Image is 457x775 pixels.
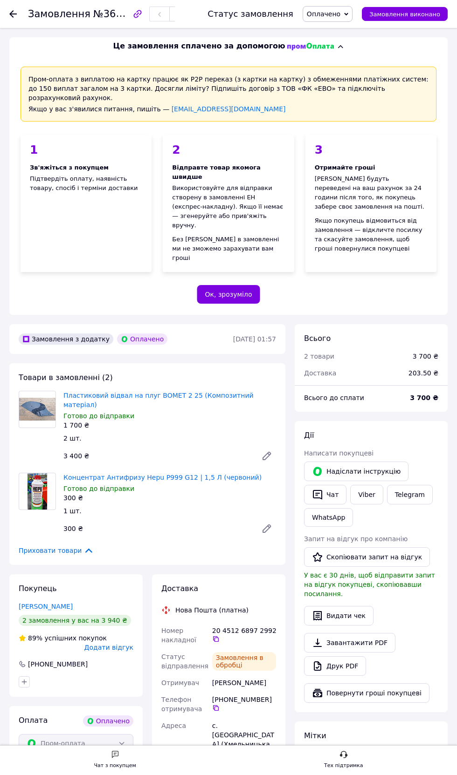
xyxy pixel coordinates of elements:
div: 1 [30,144,142,156]
a: WhatsApp [304,508,353,527]
span: Замовлення [28,8,90,20]
a: [PERSON_NAME] [19,603,73,610]
span: Всього [304,334,331,343]
div: Замовлення в обробці [212,652,276,671]
span: №366248065 [93,8,159,20]
span: Всього до сплати [304,394,364,401]
span: Отримувач [161,679,199,687]
span: Відправте товар якомога швидше [172,164,261,180]
div: 1 шт. [60,504,280,517]
a: Друк PDF [304,656,366,676]
div: Оплачено [117,333,167,345]
div: Використовуйте для відправки створену в замовленні ЕН (експрес-накладну). Якщо її немає — згенеру... [172,184,284,230]
a: Viber [350,485,383,504]
a: Редагувати [257,447,276,465]
span: Приховати товари [19,545,94,556]
button: Надіслати інструкцію [304,462,409,481]
a: Завантажити PDF [304,633,395,653]
span: Статус відправлення [161,653,208,670]
div: Чат з покупцем [94,761,136,770]
div: Повернутися назад [9,9,17,19]
span: Написати покупцеві [304,449,374,457]
a: Концентрат Антифризу Hepu P999 G12 | 1,5 Л (червоний) [63,474,262,481]
div: 2 [172,144,284,156]
img: Концентрат Антифризу Hepu P999 G12 | 1,5 Л (червоний) [28,473,48,510]
span: Додати відгук [84,644,133,651]
div: [PERSON_NAME] [210,674,278,691]
span: Покупець [19,584,57,593]
div: Нова Пошта (платна) [173,605,251,615]
span: Готово до відправки [63,412,134,420]
span: Оплата [19,716,48,725]
span: Зв'яжіться з покупцем [30,164,109,171]
span: Оплачено [307,10,340,18]
div: 300 ₴ [63,493,276,503]
span: Номер накладної [161,627,196,644]
span: 89% [28,634,42,642]
div: 3 [315,144,427,156]
a: Telegram [387,485,433,504]
div: Підтвердіть оплату, наявність товару, спосіб і терміни доставки [21,135,152,272]
span: Запит на відгук про компанію [304,535,408,543]
div: 1 700 ₴ [63,421,276,430]
div: 300 ₴ [60,522,254,535]
span: Мітки [304,731,326,740]
time: [DATE] 01:57 [233,335,276,343]
span: Готово до відправки [63,485,134,492]
div: [PHONE_NUMBER] [27,659,89,669]
a: Пластиковий відвал на плуг BOMET 2 25 (Композитний матеріал) [63,392,254,408]
span: Це замовлення сплачено за допомогою [113,41,285,52]
div: 20 4512 6897 2992 [212,626,276,643]
div: успішних покупок [19,633,107,643]
div: 3 400 ₴ [60,449,254,462]
div: Статус замовлення [208,9,293,19]
div: [PERSON_NAME] будуть переведені на ваш рахунок за 24 години після того, як покупець забере своє з... [315,174,427,211]
span: 2 товари [304,353,334,360]
img: Пластиковий відвал на плуг BOMET 2 25 (Композитний матеріал) [19,398,55,421]
span: Товари в замовленні (2) [19,373,113,382]
button: Ок, зрозуміло [197,285,260,304]
b: 3 700 ₴ [410,394,438,401]
div: Без [PERSON_NAME] в замовленні ми не зможемо зарахувати вам гроші [172,235,284,263]
a: Редагувати [257,519,276,538]
div: 2 замовлення у вас на 3 940 ₴ [19,615,131,626]
span: У вас є 30 днів, щоб відправити запит на відгук покупцеві, скопіювавши посилання. [304,571,435,598]
div: 203.50 ₴ [403,363,444,383]
button: Замовлення виконано [362,7,448,21]
button: Чат [304,485,346,504]
span: Дії [304,431,314,440]
div: [PHONE_NUMBER] [212,695,276,712]
span: Телефон отримувача [161,696,202,713]
span: Адреса [161,722,186,729]
span: Замовлення виконано [369,11,440,18]
button: Повернути гроші покупцеві [304,683,429,703]
div: 2 шт. [60,432,280,445]
a: [EMAIL_ADDRESS][DOMAIN_NAME] [172,105,286,113]
div: 3 700 ₴ [413,352,438,361]
button: Скопіювати запит на відгук [304,547,430,567]
div: Оплачено [83,715,133,727]
div: Якщо покупець відмовиться від замовлення — відкличте посилку та скасуйте замовлення, щоб гроші по... [315,216,427,253]
span: Отримайте гроші [315,164,375,171]
div: Пром-оплата з виплатою на картку працює як P2P переказ (з картки на картку) з обмеженнями платіжн... [21,67,436,122]
div: Замовлення з додатку [19,333,113,345]
div: Тех підтримка [324,761,363,770]
button: Видати чек [304,606,374,625]
span: Доставка [161,584,198,593]
div: Якщо у вас з'явилися питання, пишіть — [28,104,429,114]
span: Доставка [304,369,336,377]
